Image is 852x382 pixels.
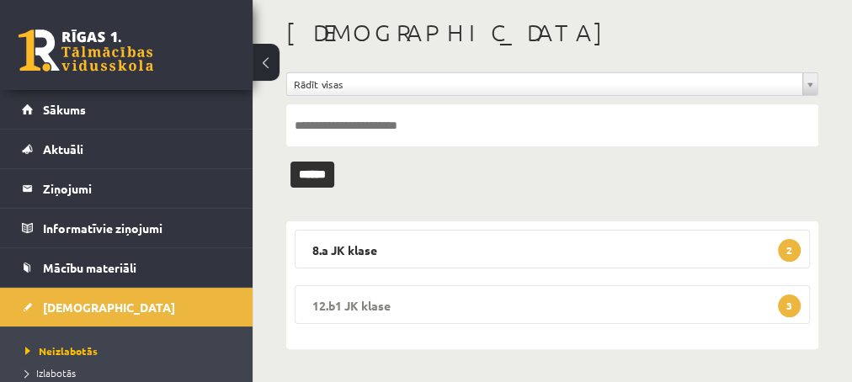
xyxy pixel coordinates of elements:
a: Rīgas 1. Tālmācības vidusskola [19,29,153,72]
span: Mācību materiāli [43,260,136,275]
a: [DEMOGRAPHIC_DATA] [22,288,232,326]
span: 3 [778,294,801,317]
a: Rādīt visas [287,73,817,95]
span: Sākums [43,102,86,117]
legend: Ziņojumi [43,169,232,208]
span: Aktuāli [43,141,83,157]
a: Informatīvie ziņojumi [22,209,232,247]
legend: 12.b1 JK klase [295,285,810,324]
a: Mācību materiāli [22,248,232,287]
legend: Informatīvie ziņojumi [43,209,232,247]
span: Neizlabotās [25,344,98,358]
h1: [DEMOGRAPHIC_DATA] [286,19,818,47]
span: Izlabotās [25,366,76,379]
a: Sākums [22,90,232,129]
a: Ziņojumi [22,169,232,208]
a: Neizlabotās [25,343,236,358]
span: Rādīt visas [294,73,796,95]
legend: 8.a JK klase [295,230,810,268]
span: 2 [778,239,801,262]
a: Aktuāli [22,130,232,168]
span: [DEMOGRAPHIC_DATA] [43,300,175,315]
a: Izlabotās [25,365,236,380]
